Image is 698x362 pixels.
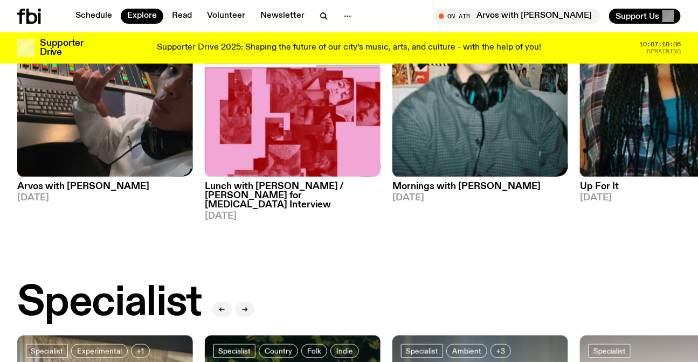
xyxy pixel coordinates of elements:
[71,344,128,358] a: Experimental
[392,194,568,203] span: [DATE]
[392,177,568,203] a: Mornings with [PERSON_NAME][DATE]
[259,344,298,358] a: Country
[218,347,251,355] span: Specialist
[205,212,381,221] span: [DATE]
[157,43,541,53] p: Supporter Drive 2025: Shaping the future of our city’s music, arts, and culture - with the help o...
[452,347,481,355] span: Ambient
[609,9,681,24] button: Support Us
[401,344,443,358] a: Specialist
[490,344,511,358] button: +3
[17,283,202,324] h2: Specialist
[26,344,68,358] a: Specialist
[307,347,321,355] span: Folk
[446,344,487,358] a: Ambient
[40,39,83,57] h3: Supporter Drive
[392,183,568,192] h3: Mornings with [PERSON_NAME]
[647,48,681,54] span: Remaining
[330,344,359,358] a: Indie
[205,183,381,210] h3: Lunch with [PERSON_NAME] / [PERSON_NAME] for [MEDICAL_DATA] Interview
[406,347,438,355] span: Specialist
[201,9,252,24] a: Volunteer
[593,347,626,355] span: Specialist
[17,183,193,192] h3: Arvos with [PERSON_NAME]
[265,347,292,355] span: Country
[165,9,198,24] a: Read
[205,177,381,221] a: Lunch with [PERSON_NAME] / [PERSON_NAME] for [MEDICAL_DATA] Interview[DATE]
[433,9,600,24] button: On AirArvos with [PERSON_NAME]
[336,347,353,355] span: Indie
[639,41,681,47] span: 10:07:10:06
[137,347,144,355] span: +1
[17,194,193,203] span: [DATE]
[121,9,163,24] a: Explore
[131,344,150,358] button: +1
[31,347,63,355] span: Specialist
[77,347,122,355] span: Experimental
[616,11,659,21] span: Support Us
[254,9,311,24] a: Newsletter
[17,177,193,203] a: Arvos with [PERSON_NAME][DATE]
[301,344,327,358] a: Folk
[213,344,255,358] a: Specialist
[69,9,119,24] a: Schedule
[589,344,631,358] a: Specialist
[496,347,505,355] span: +3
